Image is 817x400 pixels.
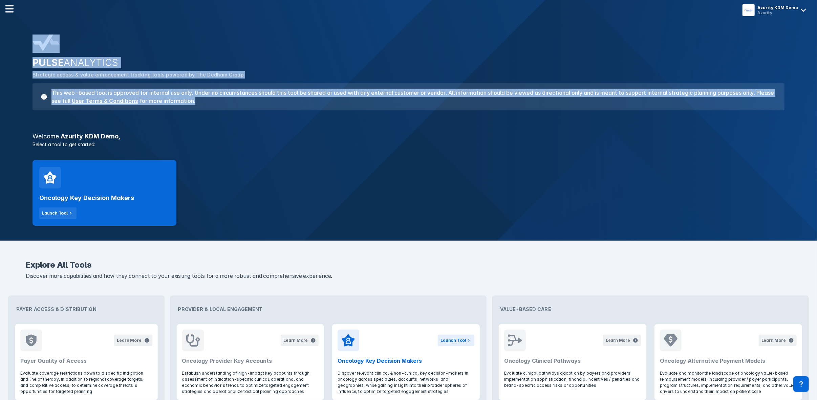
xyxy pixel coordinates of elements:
[660,370,797,395] p: Evaluate and monitor the landscape of oncology value-based reimbursement models, including provid...
[504,357,641,365] h2: Oncology Clinical Pathways
[660,357,797,365] h2: Oncology Alternative Payment Models
[33,35,60,51] img: pulse-analytics-logo
[338,370,474,395] p: Discover relevant clinical & non-clinical key decision-makers in oncology across specialties, acc...
[72,97,138,104] a: User Terms & Conditions
[33,133,59,140] span: Welcome
[757,5,798,10] div: Azurity KDM Demo
[114,335,152,346] button: Learn More
[33,71,784,79] p: Strategic access & value enhancement tracking tools powered by The Dedham Group
[173,298,484,320] div: Provider & Local Engagement
[28,141,789,148] p: Select a tool to get started:
[793,376,809,392] div: Contact Support
[603,335,641,346] button: Learn More
[33,57,784,68] h2: PULSE
[757,10,798,15] div: Azurity
[438,335,474,346] button: Launch Tool
[42,210,68,216] div: Launch Tool
[606,337,630,343] div: Learn More
[182,357,319,365] h2: Oncology Provider Key Accounts
[28,133,789,139] h3: Azurity KDM Demo ,
[440,337,466,343] div: Launch Tool
[744,5,753,15] img: menu button
[26,272,791,281] p: Discover more capabilities and how they connect to your existing tools for a more robust and comp...
[39,194,134,202] h2: Oncology Key Decision Makers
[33,160,176,226] a: Oncology Key Decision MakersLaunch Tool
[281,335,319,346] button: Learn More
[117,337,141,343] div: Learn More
[5,5,14,13] img: menu--horizontal.svg
[11,298,162,320] div: Payer Access & Distribution
[338,357,474,365] h2: Oncology Key Decision Makers
[47,89,776,105] h3: This web-based tool is approved for internal use only. Under no circumstances should this tool be...
[26,261,791,269] h2: Explore All Tools
[504,370,641,388] p: Evaluate clinical pathways adoption by payers and providers, implementation sophistication, finan...
[495,298,806,320] div: Value-Based Care
[182,370,319,395] p: Establish understanding of high-impact key accounts through assessment of indication-specific cli...
[283,337,308,343] div: Learn More
[39,207,77,219] button: Launch Tool
[761,337,786,343] div: Learn More
[64,57,119,68] span: ANALYTICS
[759,335,797,346] button: Learn More
[20,357,152,365] h2: Payer Quality of Access
[20,370,152,395] p: Evaluate coverage restrictions down to a specific indication and line of therapy, in addition to ...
